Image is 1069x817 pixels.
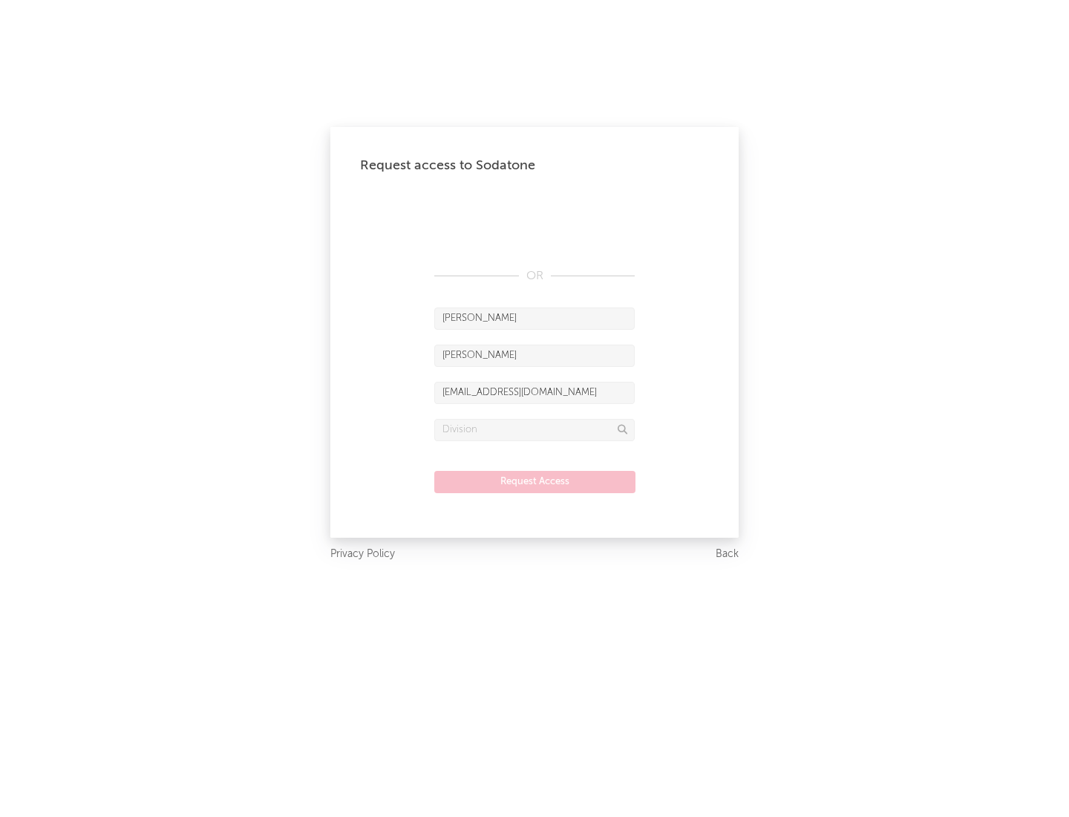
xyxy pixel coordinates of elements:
button: Request Access [434,471,635,493]
input: Last Name [434,345,635,367]
input: First Name [434,307,635,330]
a: Back [716,545,739,564]
input: Email [434,382,635,404]
a: Privacy Policy [330,545,395,564]
div: Request access to Sodatone [360,157,709,175]
div: OR [434,267,635,285]
input: Division [434,419,635,441]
